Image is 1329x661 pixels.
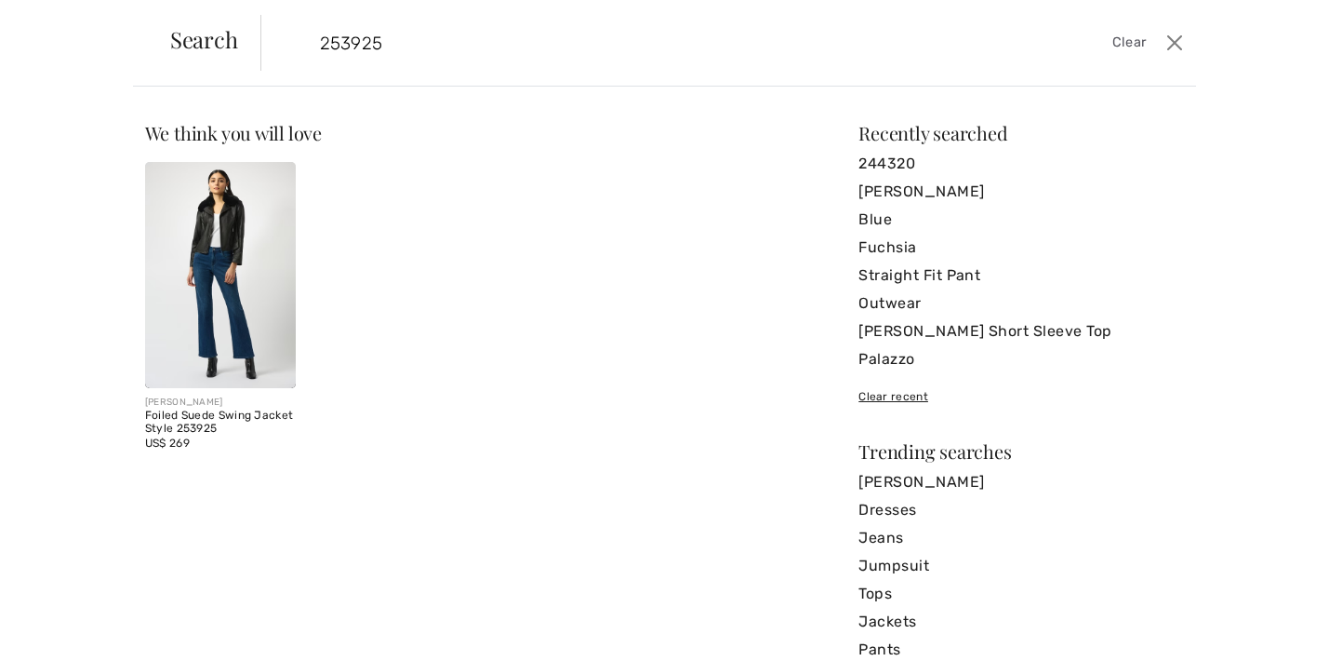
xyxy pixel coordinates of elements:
a: [PERSON_NAME] Short Sleeve Top [858,317,1184,345]
a: Blue [858,206,1184,234]
a: Straight Fit Pant [858,262,1184,290]
div: Recently searched [858,124,1184,142]
a: Jumpsuit [858,552,1184,580]
a: Outwear [858,290,1184,317]
button: Close [1161,28,1189,58]
a: Dresses [858,496,1184,524]
a: 244320 [858,150,1184,178]
a: Jeans [858,524,1184,552]
img: Foiled Suede Swing Jacket Style 253925. Black [145,162,296,388]
div: Clear recent [858,388,1184,405]
a: Jackets [858,608,1184,636]
span: Search [170,28,238,50]
div: [PERSON_NAME] [145,396,296,410]
span: Chat [44,13,82,30]
span: We think you will love [145,120,322,145]
div: Foiled Suede Swing Jacket Style 253925 [145,410,296,436]
a: Tops [858,580,1184,608]
span: Clear [1112,33,1147,53]
span: US$ 269 [145,437,190,450]
a: Fuchsia [858,234,1184,262]
a: Palazzo [858,345,1184,373]
div: Trending searches [858,442,1184,461]
a: [PERSON_NAME] [858,178,1184,206]
input: TYPE TO SEARCH [306,15,948,71]
a: [PERSON_NAME] [858,468,1184,496]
